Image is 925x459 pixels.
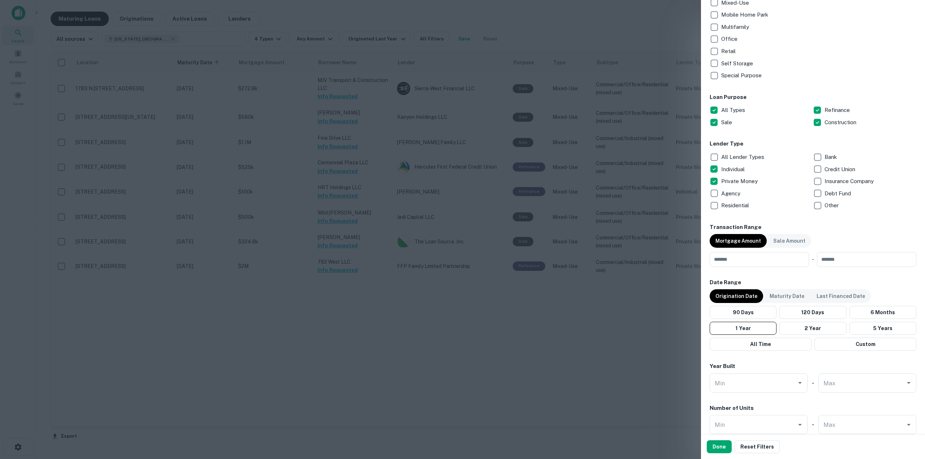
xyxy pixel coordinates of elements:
[812,379,814,387] h6: -
[721,71,763,80] p: Special Purpose
[849,322,916,335] button: 5 Years
[721,118,733,127] p: Sale
[814,338,916,351] button: Custom
[710,362,735,371] h6: Year Built
[721,23,750,31] p: Multifamily
[715,237,761,245] p: Mortgage Amount
[721,189,742,198] p: Agency
[710,322,776,335] button: 1 Year
[735,440,780,453] button: Reset Filters
[779,306,846,319] button: 120 Days
[825,106,851,114] p: Refinance
[710,140,916,148] h6: Lender Type
[812,252,814,267] div: -
[721,201,750,210] p: Residential
[721,165,746,174] p: Individual
[849,306,916,319] button: 6 Months
[825,118,858,127] p: Construction
[715,292,757,300] p: Origination Date
[779,322,846,335] button: 2 Year
[825,165,857,174] p: Credit Union
[770,292,804,300] p: Maturity Date
[825,201,840,210] p: Other
[825,153,838,161] p: Bank
[773,237,805,245] p: Sale Amount
[825,189,852,198] p: Debt Fund
[710,404,754,412] h6: Number of Units
[795,378,805,388] button: Open
[721,177,759,186] p: Private Money
[721,153,766,161] p: All Lender Types
[710,278,916,287] h6: Date Range
[721,106,747,114] p: All Types
[710,93,916,101] h6: Loan Purpose
[707,440,732,453] button: Done
[817,292,865,300] p: Last Financed Date
[710,338,812,351] button: All Time
[889,401,925,436] iframe: Chat Widget
[825,177,875,186] p: Insurance Company
[812,420,814,429] h6: -
[721,10,770,19] p: Mobile Home Park
[721,47,737,56] p: Retail
[904,378,914,388] button: Open
[710,223,916,231] h6: Transaction Range
[710,306,776,319] button: 90 Days
[721,35,739,43] p: Office
[721,59,754,68] p: Self Storage
[795,420,805,430] button: Open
